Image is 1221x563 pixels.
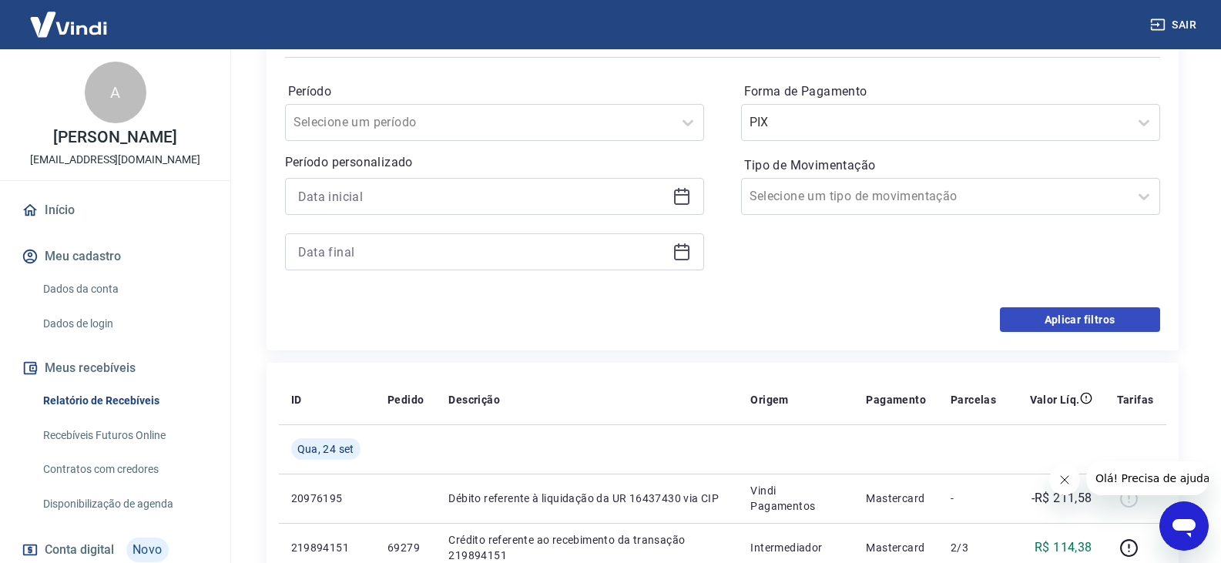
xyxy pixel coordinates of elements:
[18,240,212,273] button: Meu cadastro
[126,538,169,562] span: Novo
[1030,392,1080,407] p: Valor Líq.
[297,441,354,457] span: Qua, 24 set
[866,392,926,407] p: Pagamento
[37,273,212,305] a: Dados da conta
[448,491,726,506] p: Débito referente à liquidação da UR 16437430 via CIP
[1049,464,1080,495] iframe: Fechar mensagem
[37,420,212,451] a: Recebíveis Futuros Online
[37,488,212,520] a: Disponibilização de agenda
[37,454,212,485] a: Contratos com credores
[750,483,841,514] p: Vindi Pagamentos
[744,156,1157,175] label: Tipo de Movimentação
[85,62,146,123] div: A
[951,491,996,506] p: -
[1031,489,1092,508] p: -R$ 211,58
[18,351,212,385] button: Meus recebíveis
[1000,307,1160,332] button: Aplicar filtros
[45,539,114,561] span: Conta digital
[9,11,129,23] span: Olá! Precisa de ajuda?
[53,129,176,146] p: [PERSON_NAME]
[951,392,996,407] p: Parcelas
[448,532,726,563] p: Crédito referente ao recebimento da transação 219894151
[1159,501,1209,551] iframe: Botão para abrir a janela de mensagens
[291,491,363,506] p: 20976195
[298,185,666,208] input: Data inicial
[298,240,666,263] input: Data final
[1035,538,1092,557] p: R$ 114,38
[750,392,788,407] p: Origem
[866,491,926,506] p: Mastercard
[285,153,704,172] p: Período personalizado
[288,82,701,101] label: Período
[866,540,926,555] p: Mastercard
[291,540,363,555] p: 219894151
[37,385,212,417] a: Relatório de Recebíveis
[37,308,212,340] a: Dados de login
[951,540,996,555] p: 2/3
[750,540,841,555] p: Intermediador
[30,152,200,168] p: [EMAIL_ADDRESS][DOMAIN_NAME]
[744,82,1157,101] label: Forma de Pagamento
[387,392,424,407] p: Pedido
[18,193,212,227] a: Início
[291,392,302,407] p: ID
[1086,461,1209,495] iframe: Mensagem da empresa
[448,392,500,407] p: Descrição
[1117,392,1154,407] p: Tarifas
[18,1,119,48] img: Vindi
[1147,11,1203,39] button: Sair
[387,540,424,555] p: 69279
